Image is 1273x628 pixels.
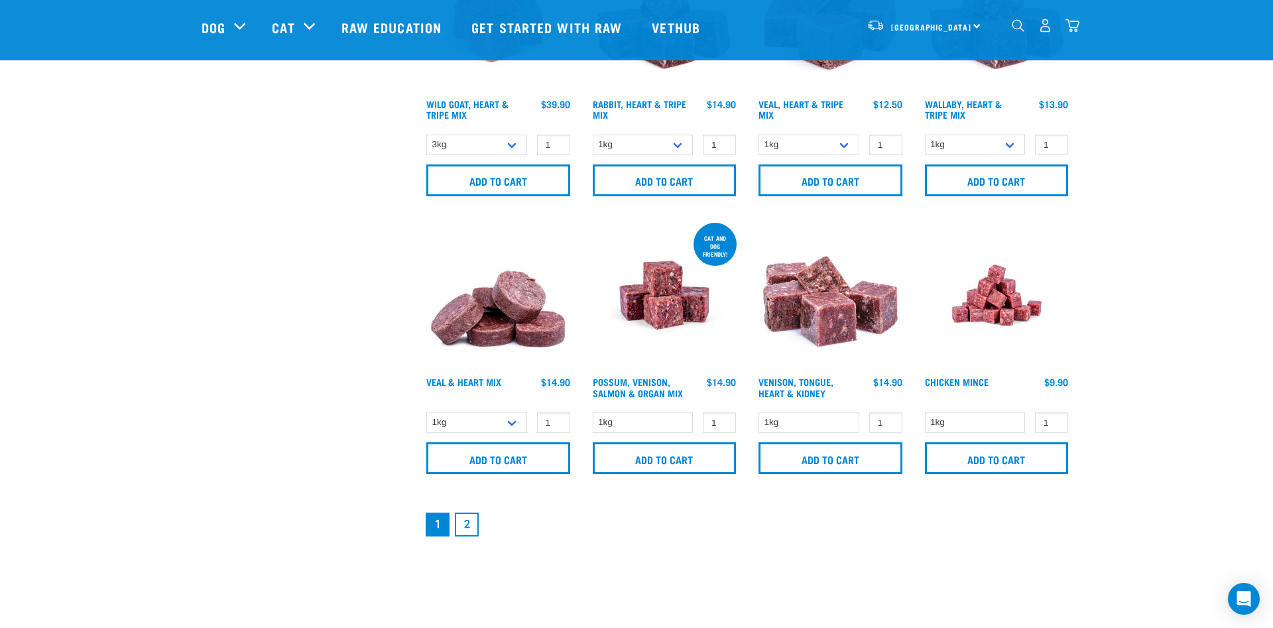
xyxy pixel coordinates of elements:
div: Open Intercom Messenger [1228,583,1260,615]
input: 1 [1035,135,1068,155]
a: Possum, Venison, Salmon & Organ Mix [593,379,683,395]
div: cat and dog friendly! [694,228,737,264]
input: 1 [703,412,736,433]
input: 1 [703,135,736,155]
input: 1 [537,135,570,155]
input: 1 [869,412,902,433]
input: 1 [537,412,570,433]
img: Possum Venison Salmon Organ 1626 [589,220,740,371]
img: home-icon-1@2x.png [1012,19,1024,32]
a: Wild Goat, Heart & Tripe Mix [426,101,509,117]
input: Add to cart [426,442,570,474]
input: Add to cart [925,442,1069,474]
img: Chicken M Ince 1613 [922,220,1072,371]
a: Page 1 [426,513,450,536]
img: user.png [1038,19,1052,32]
div: $14.90 [707,377,736,387]
div: $12.50 [873,99,902,109]
a: Rabbit, Heart & Tripe Mix [593,101,686,117]
a: Vethub [638,1,717,54]
a: Veal, Heart & Tripe Mix [758,101,843,117]
a: Venison, Tongue, Heart & Kidney [758,379,833,395]
img: Pile Of Cubed Venison Tongue Mix For Pets [755,220,906,371]
div: $14.90 [707,99,736,109]
input: Add to cart [758,442,902,474]
div: $14.90 [873,377,902,387]
a: Veal & Heart Mix [426,379,501,384]
img: van-moving.png [867,19,884,31]
nav: pagination [423,510,1071,539]
a: Wallaby, Heart & Tripe Mix [925,101,1002,117]
input: Add to cart [426,164,570,196]
a: Dog [202,17,225,37]
input: 1 [1035,412,1068,433]
div: $13.90 [1039,99,1068,109]
a: Get started with Raw [458,1,638,54]
a: Goto page 2 [455,513,479,536]
a: Chicken Mince [925,379,989,384]
input: Add to cart [758,164,902,196]
a: Raw Education [328,1,458,54]
a: Cat [272,17,294,37]
div: $9.90 [1044,377,1068,387]
input: Add to cart [593,442,737,474]
span: [GEOGRAPHIC_DATA] [891,25,971,29]
img: 1152 Veal Heart Medallions 01 [423,220,574,371]
input: Add to cart [925,164,1069,196]
input: Add to cart [593,164,737,196]
div: $39.90 [541,99,570,109]
img: home-icon@2x.png [1065,19,1079,32]
input: 1 [869,135,902,155]
div: $14.90 [541,377,570,387]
